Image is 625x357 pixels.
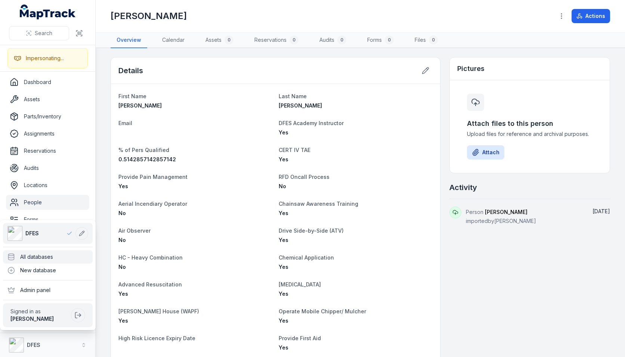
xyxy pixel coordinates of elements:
[27,342,40,348] strong: DFES
[10,316,54,322] strong: [PERSON_NAME]
[3,283,93,297] div: Admin panel
[25,230,39,237] span: DFES
[3,264,93,277] div: New database
[3,250,93,264] div: All databases
[10,308,68,315] span: Signed in as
